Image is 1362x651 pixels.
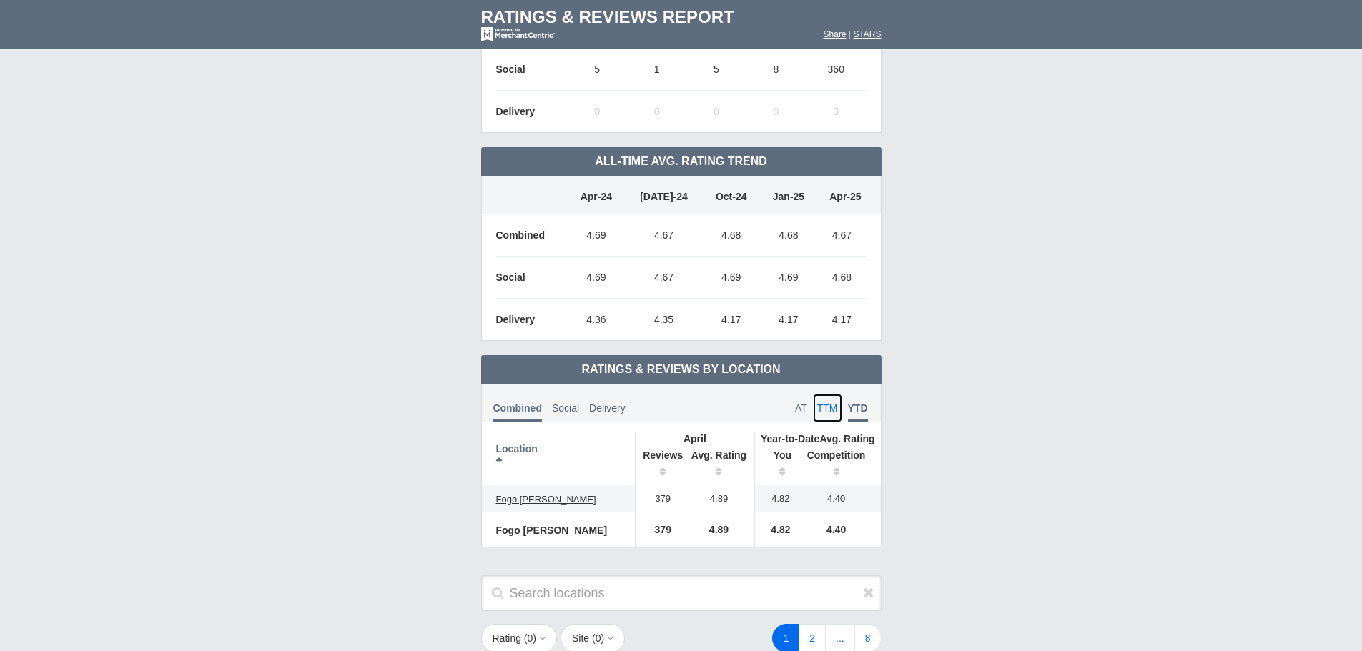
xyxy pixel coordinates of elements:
[760,176,818,214] td: Jan-25
[849,29,851,39] span: |
[568,299,626,341] td: 4.36
[806,49,867,91] td: 360
[489,522,615,539] a: Fogo [PERSON_NAME]
[481,27,555,41] img: mc-powered-by-logo-white-103.png
[489,491,603,508] a: Fogo [PERSON_NAME]
[635,432,754,445] th: April
[625,299,703,341] td: 4.35
[761,433,819,444] span: Year-to-Date
[755,432,881,445] th: Avg. Rating
[625,257,703,299] td: 4.67
[824,29,847,39] a: Share
[703,176,760,214] td: Oct-24
[848,402,868,422] span: YTD
[635,512,684,547] td: 379
[594,106,600,117] span: 0
[568,176,626,214] td: Apr-24
[482,432,636,485] th: Location: activate to sort column descending
[528,632,533,644] span: 0
[596,632,601,644] span: 0
[481,355,882,384] td: Ratings & Reviews by Location
[684,512,755,547] td: 4.89
[714,106,719,117] span: 0
[496,494,596,505] span: Fogo [PERSON_NAME]
[746,49,806,91] td: 8
[795,402,807,414] span: AT
[496,49,568,91] td: Social
[496,91,568,133] td: Delivery
[684,445,755,485] th: Avg. Rating: activate to sort column ascending
[773,106,779,117] span: 0
[760,299,818,341] td: 4.17
[760,214,818,257] td: 4.68
[703,214,760,257] td: 4.68
[568,214,626,257] td: 4.69
[817,214,866,257] td: 4.67
[635,485,684,512] td: 379
[625,176,703,214] td: [DATE]-24
[817,299,866,341] td: 4.17
[496,299,568,341] td: Delivery
[481,147,882,176] td: All-Time Avg. Rating Trend
[496,525,608,536] span: Fogo [PERSON_NAME]
[817,176,866,214] td: Apr-25
[589,402,626,414] span: Delivery
[496,257,568,299] td: Social
[493,402,542,422] span: Combined
[568,49,627,91] td: 5
[817,402,838,414] span: TTM
[760,257,818,299] td: 4.69
[755,512,799,547] td: 4.82
[635,445,684,485] th: Reviews: activate to sort column ascending
[686,49,746,91] td: 5
[568,257,626,299] td: 4.69
[755,485,799,512] td: 4.82
[625,214,703,257] td: 4.67
[684,485,755,512] td: 4.89
[703,257,760,299] td: 4.69
[496,214,568,257] td: Combined
[627,49,686,91] td: 1
[654,106,660,117] span: 0
[799,512,881,547] td: 4.40
[552,402,579,414] span: Social
[853,29,881,39] a: STARS
[799,485,881,512] td: 4.40
[799,445,881,485] th: Competition : activate to sort column ascending
[755,445,799,485] th: You: activate to sort column ascending
[703,299,760,341] td: 4.17
[833,106,839,117] span: 0
[817,257,866,299] td: 4.68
